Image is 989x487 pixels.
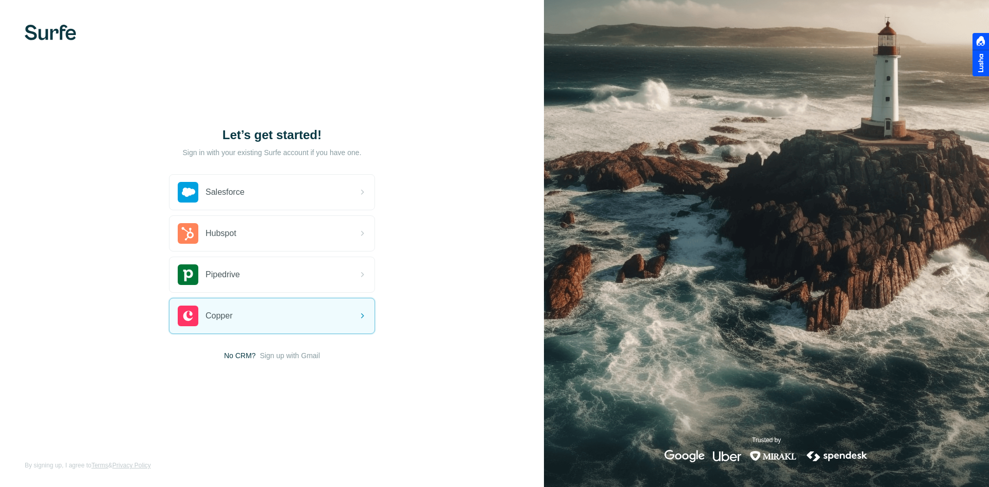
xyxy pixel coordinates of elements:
[178,306,198,326] img: copper's logo
[178,182,198,203] img: salesforce's logo
[206,186,245,198] span: Salesforce
[224,350,255,361] span: No CRM?
[664,450,705,462] img: google's logo
[178,264,198,285] img: pipedrive's logo
[182,147,361,158] p: Sign in with your existing Surfe account if you have one.
[25,25,76,40] img: Surfe's logo
[206,310,232,322] span: Copper
[169,127,375,143] h1: Let’s get started!
[752,435,781,445] p: Trusted by
[206,268,240,281] span: Pipedrive
[749,450,797,462] img: mirakl's logo
[112,462,151,469] a: Privacy Policy
[91,462,108,469] a: Terms
[206,227,236,240] span: Hubspot
[178,223,198,244] img: hubspot's logo
[25,461,151,470] span: By signing up, I agree to &
[260,350,320,361] button: Sign up with Gmail
[713,450,741,462] img: uber's logo
[805,450,869,462] img: spendesk's logo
